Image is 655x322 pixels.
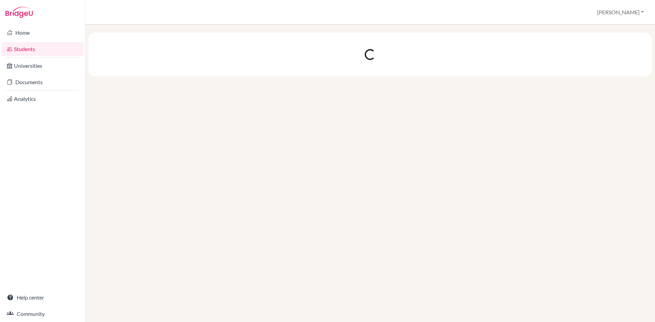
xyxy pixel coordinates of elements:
a: Universities [1,59,84,73]
a: Help center [1,291,84,304]
button: [PERSON_NAME] [594,6,647,19]
a: Community [1,307,84,321]
img: Bridge-U [5,7,33,18]
a: Documents [1,75,84,89]
a: Students [1,42,84,56]
a: Analytics [1,92,84,106]
a: Home [1,26,84,40]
